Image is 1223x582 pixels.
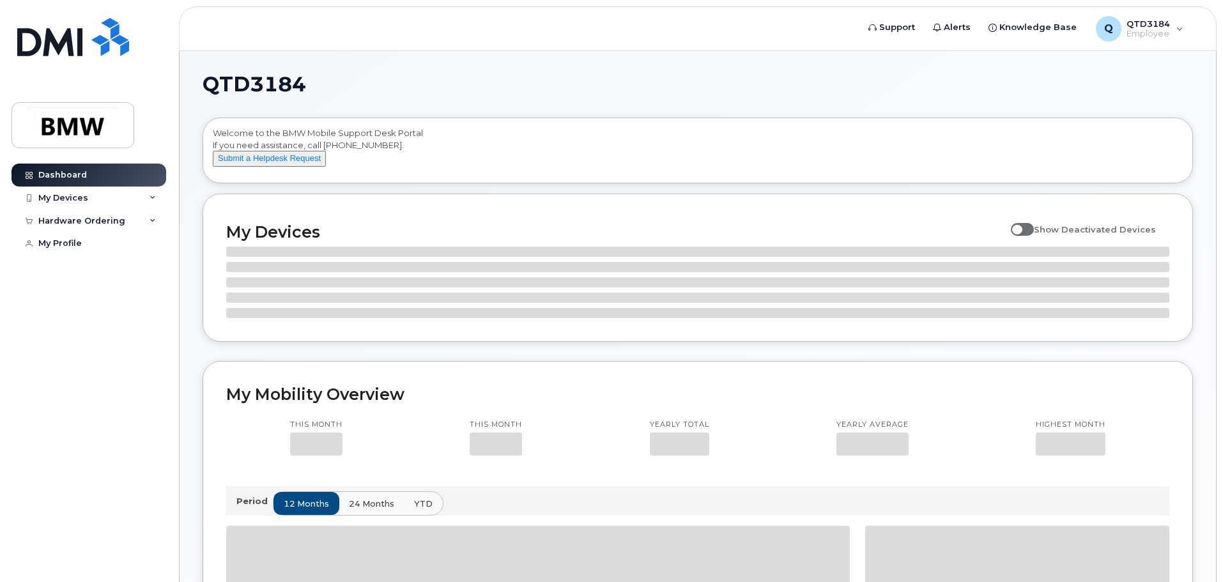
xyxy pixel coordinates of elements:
[1036,420,1105,430] p: Highest month
[290,420,342,430] p: This month
[203,75,306,94] span: QTD3184
[226,385,1169,404] h2: My Mobility Overview
[650,420,709,430] p: Yearly total
[226,222,1004,241] h2: My Devices
[213,127,1183,178] div: Welcome to the BMW Mobile Support Desk Portal If you need assistance, call [PHONE_NUMBER].
[414,498,433,510] span: YTD
[349,498,394,510] span: 24 months
[213,153,326,163] a: Submit a Helpdesk Request
[236,495,273,507] p: Period
[470,420,522,430] p: This month
[1034,224,1156,234] span: Show Deactivated Devices
[1011,217,1021,227] input: Show Deactivated Devices
[213,151,326,167] button: Submit a Helpdesk Request
[836,420,909,430] p: Yearly average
